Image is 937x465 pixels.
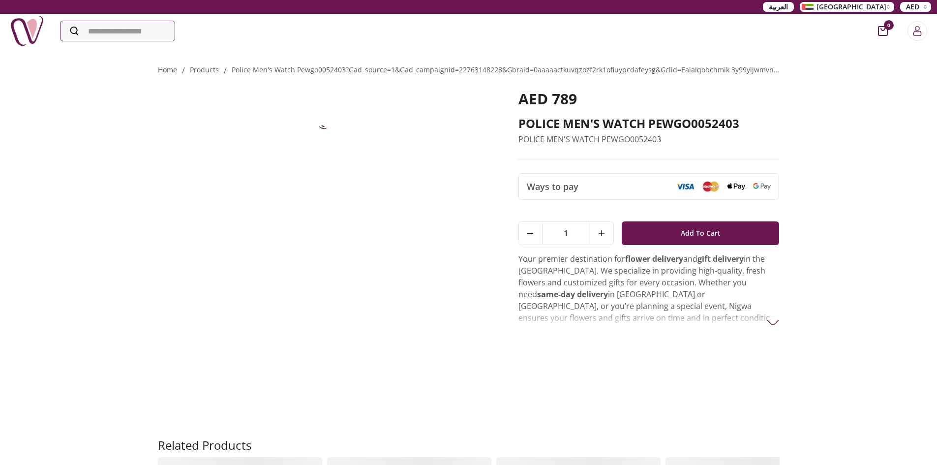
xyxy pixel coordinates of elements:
[232,65,895,74] a: police men's watch pewgo0052403?gad_source=1&gad_campaignid=22763148228&gbraid=0aaaaactkuvqzozf2r...
[767,316,779,329] img: arrow
[800,2,894,12] button: [GEOGRAPHIC_DATA]
[518,89,577,109] span: AED 789
[884,20,894,30] span: 0
[537,289,608,300] strong: same-day delivery
[622,221,780,245] button: Add To Cart
[753,183,771,190] img: Google Pay
[182,64,185,76] li: /
[702,181,720,191] img: Mastercard
[60,21,175,41] input: Search
[527,180,578,193] span: Ways to pay
[625,253,683,264] strong: flower delivery
[906,2,919,12] span: AED
[727,183,745,190] img: Apple Pay
[518,253,780,383] p: Your premier destination for and in the [GEOGRAPHIC_DATA]. We specialize in providing high-qualit...
[681,224,721,242] span: Add To Cart
[769,2,788,12] span: العربية
[900,2,931,12] button: AED
[10,14,44,48] img: Nigwa-uae-gifts
[518,133,780,145] p: POLICE MEN'S WATCH PEWGO0052403
[907,21,927,41] button: Login
[676,183,694,190] img: Visa
[816,2,886,12] span: [GEOGRAPHIC_DATA]
[802,4,814,10] img: Arabic_dztd3n.png
[518,116,780,131] h2: POLICE MEN'S WATCH PEWGO0052403
[300,90,349,139] img: POLICE MEN'S WATCH PEWGO0052403
[190,65,219,74] a: products
[697,253,744,264] strong: gift delivery
[224,64,227,76] li: /
[878,26,888,36] button: cart-button
[158,437,251,453] h2: Related Products
[543,222,590,245] span: 1
[158,65,177,74] a: Home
